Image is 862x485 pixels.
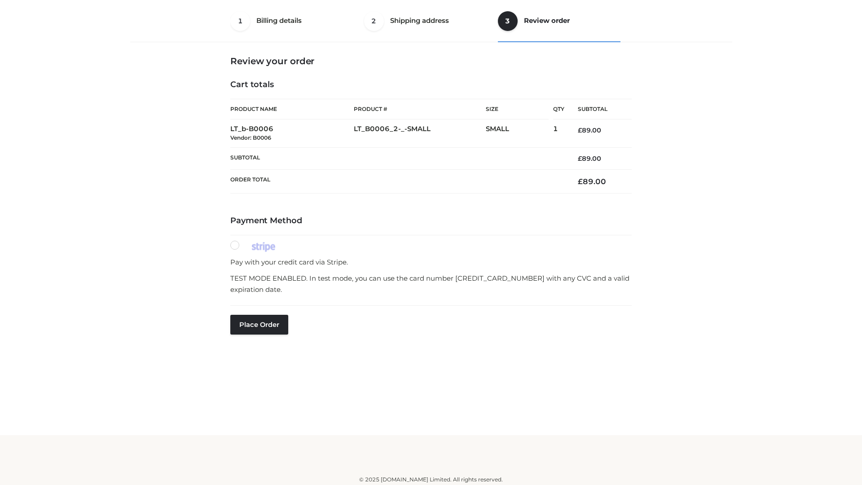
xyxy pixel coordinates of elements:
[230,56,632,66] h3: Review your order
[486,119,553,148] td: SMALL
[230,147,564,169] th: Subtotal
[354,99,486,119] th: Product #
[578,177,583,186] span: £
[486,99,549,119] th: Size
[553,119,564,148] td: 1
[230,170,564,194] th: Order Total
[354,119,486,148] td: LT_B0006_2-_-SMALL
[230,134,271,141] small: Vendor: B0006
[578,126,601,134] bdi: 89.00
[230,256,632,268] p: Pay with your credit card via Stripe.
[578,154,582,163] span: £
[230,273,632,295] p: TEST MODE ENABLED. In test mode, you can use the card number [CREDIT_CARD_NUMBER] with any CVC an...
[230,315,288,335] button: Place order
[578,154,601,163] bdi: 89.00
[564,99,632,119] th: Subtotal
[230,216,632,226] h4: Payment Method
[230,80,632,90] h4: Cart totals
[578,126,582,134] span: £
[230,119,354,148] td: LT_b-B0006
[230,99,354,119] th: Product Name
[578,177,606,186] bdi: 89.00
[553,99,564,119] th: Qty
[133,475,729,484] div: © 2025 [DOMAIN_NAME] Limited. All rights reserved.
